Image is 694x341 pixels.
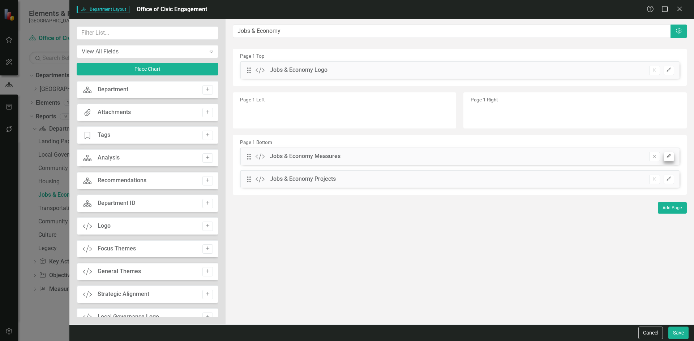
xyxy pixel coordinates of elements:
button: Save [668,327,689,339]
div: Tags [98,131,110,139]
div: Department ID [98,199,135,207]
div: Local Governance Logo [98,313,159,321]
button: Place Chart [77,63,218,75]
input: Filter List... [77,26,218,40]
div: Attachments [98,108,131,117]
div: Recommendations [98,176,146,185]
div: Jobs & Economy Projects [270,175,336,183]
button: Cancel [638,327,663,339]
small: Page 1 Right [471,97,498,102]
div: General Themes [98,267,141,276]
div: Logo [98,222,111,230]
div: Focus Themes [98,245,136,253]
div: View All Fields [82,47,206,56]
input: Layout Name [233,25,671,38]
div: Jobs & Economy Logo [270,66,327,74]
button: Add Page [658,202,687,214]
small: Page 1 Top [240,53,265,59]
div: Department [98,86,128,94]
small: Page 1 Left [240,97,265,102]
span: Office of Civic Engagement [137,6,207,13]
div: Strategic Alignment [98,290,149,298]
div: Jobs & Economy Measures [270,152,340,161]
small: Page 1 Bottom [240,139,272,145]
div: Analysis [98,154,120,162]
span: Department Layout [77,6,129,13]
